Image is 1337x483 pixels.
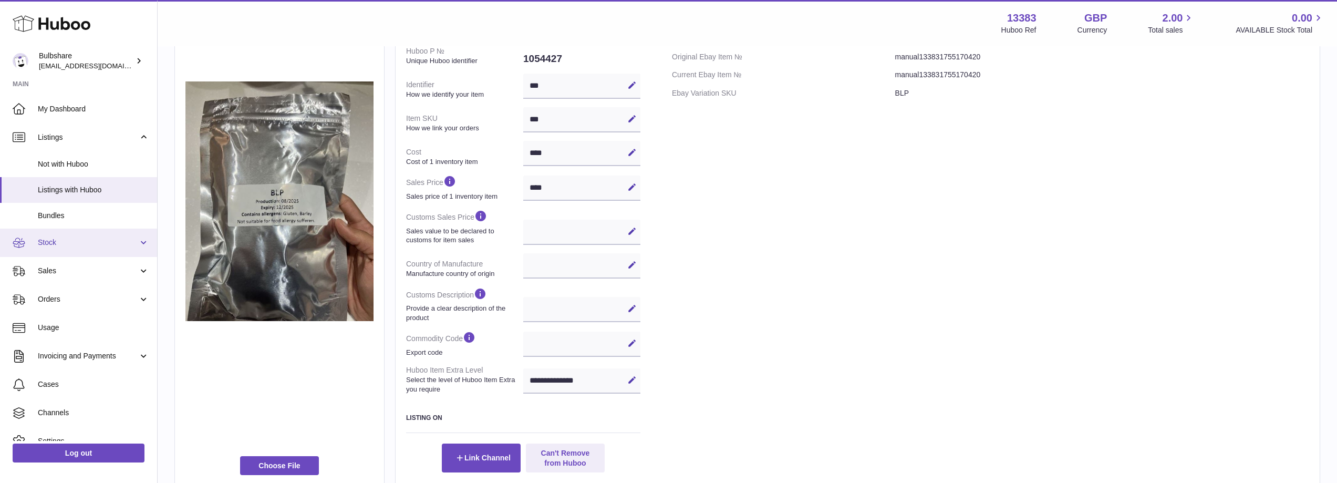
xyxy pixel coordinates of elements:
a: Log out [13,444,144,463]
span: My Dashboard [38,104,149,114]
dt: Ebay Variation SKU [672,84,895,102]
h3: Listing On [406,414,640,422]
a: 0.00 AVAILABLE Stock Total [1236,11,1324,35]
strong: Provide a clear description of the product [406,304,521,322]
span: Sales [38,266,138,276]
span: Total sales [1148,25,1195,35]
span: Cases [38,379,149,389]
a: 2.00 Total sales [1148,11,1195,35]
strong: How we link your orders [406,124,521,133]
dt: Customs Description [406,283,523,326]
dd: manual133831755170420 [895,48,1309,66]
dt: Cost [406,143,523,170]
strong: Sales value to be declared to customs for item sales [406,227,521,245]
strong: How we identify your item [406,90,521,99]
span: AVAILABLE Stock Total [1236,25,1324,35]
div: Currency [1077,25,1107,35]
dt: Original Ebay Item № [672,48,895,66]
dd: BLP [895,84,1309,102]
span: Settings [38,436,149,446]
dt: Identifier [406,76,523,103]
button: Link Channel [442,444,521,472]
span: Stock [38,238,138,248]
span: Orders [38,294,138,304]
strong: GBP [1084,11,1107,25]
strong: Select the level of Huboo Item Extra you require [406,375,521,394]
span: Invoicing and Payments [38,351,138,361]
span: 2.00 [1163,11,1183,25]
dd: manual133831755170420 [895,66,1309,84]
span: Bundles [38,211,149,221]
span: 0.00 [1292,11,1312,25]
div: Bulbshare [39,51,133,71]
dt: Huboo P № [406,42,523,69]
strong: Cost of 1 inventory item [406,157,521,167]
dt: Current Ebay Item № [672,66,895,84]
dt: Commodity Code [406,326,523,361]
span: Choose File [240,456,319,475]
dt: Country of Manufacture [406,255,523,282]
strong: 13383 [1007,11,1037,25]
span: Channels [38,408,149,418]
strong: Sales price of 1 inventory item [406,192,521,201]
span: Not with Huboo [38,159,149,169]
div: Huboo Ref [1001,25,1037,35]
span: [EMAIL_ADDRESS][DOMAIN_NAME] [39,61,154,70]
dt: Sales Price [406,170,523,205]
dd: 1054427 [523,48,640,70]
strong: Unique Huboo identifier [406,56,521,66]
span: Listings with Huboo [38,185,149,195]
img: rimmellive@bulbshare.com [13,53,28,69]
span: Listings [38,132,138,142]
button: Can't Remove from Huboo [526,444,605,472]
dt: Customs Sales Price [406,205,523,249]
dt: Huboo Item Extra Level [406,361,523,398]
strong: Export code [406,348,521,357]
dt: Item SKU [406,109,523,137]
span: Usage [38,323,149,333]
img: 133831755185801.JPG [185,81,374,321]
strong: Manufacture country of origin [406,269,521,279]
